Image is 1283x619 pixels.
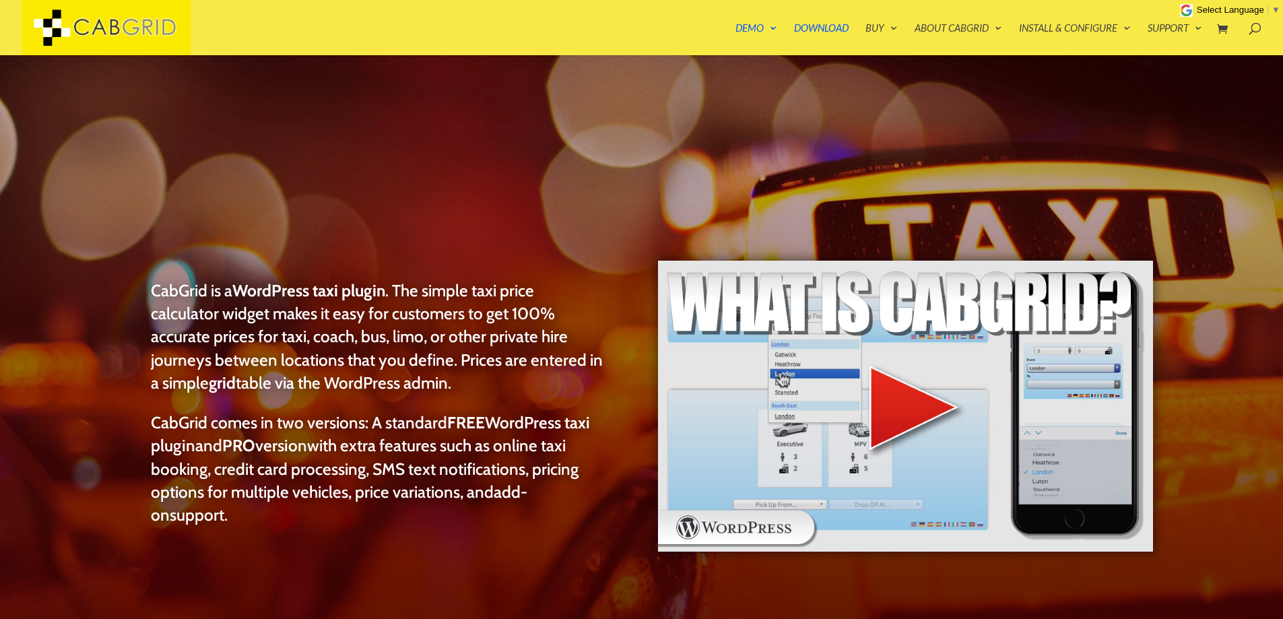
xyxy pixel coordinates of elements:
strong: WordPress taxi plugin [232,280,385,300]
img: WordPress taxi booking plugin Intro Video [657,259,1154,553]
strong: PRO [222,435,255,455]
a: FREEWordPress taxi plugin [151,412,590,455]
a: WordPress taxi booking plugin Intro Video [657,542,1154,556]
p: CabGrid comes in two versions: A standard and with extra features such as online taxi booking, cr... [151,411,603,527]
a: Download [794,23,849,55]
a: Support [1148,23,1202,55]
a: Install & Configure [1019,23,1131,55]
a: About CabGrid [915,23,1002,55]
a: Buy [865,23,898,55]
p: CabGrid is a . The simple taxi price calculator widget makes it easy for customers to get 100% ac... [151,279,603,411]
span: ​ [1268,5,1268,15]
strong: FREE [447,412,485,432]
a: Select Language​ [1197,5,1280,15]
span: ▼ [1272,5,1280,15]
a: Demo [735,23,777,55]
a: CabGrid Taxi Plugin [22,19,191,33]
strong: grid [209,372,236,393]
a: PROversion [222,435,307,455]
span: Select Language [1197,5,1264,15]
a: add-on [151,482,527,525]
